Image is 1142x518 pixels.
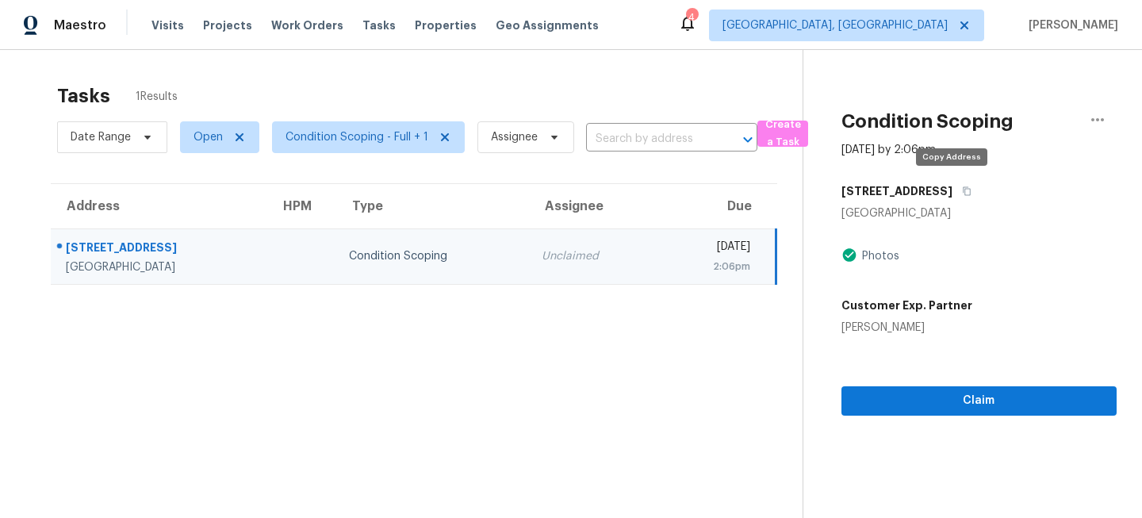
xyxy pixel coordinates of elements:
[722,17,948,33] span: [GEOGRAPHIC_DATA], [GEOGRAPHIC_DATA]
[841,297,972,313] h5: Customer Exp. Partner
[841,247,857,263] img: Artifact Present Icon
[203,17,252,33] span: Projects
[841,386,1117,416] button: Claim
[496,17,599,33] span: Geo Assignments
[657,184,776,228] th: Due
[336,184,529,228] th: Type
[66,259,255,275] div: [GEOGRAPHIC_DATA]
[51,184,267,228] th: Address
[57,88,110,104] h2: Tasks
[686,10,697,25] div: 4
[362,20,396,31] span: Tasks
[737,129,759,151] button: Open
[841,142,936,158] div: [DATE] by 2:06pm
[841,320,972,336] div: [PERSON_NAME]
[1022,17,1118,33] span: [PERSON_NAME]
[542,248,645,264] div: Unclaimed
[136,89,178,105] span: 1 Results
[586,127,713,152] input: Search by address
[267,184,336,228] th: HPM
[54,17,106,33] span: Maestro
[670,259,749,274] div: 2:06pm
[765,116,800,152] span: Create a Task
[71,129,131,145] span: Date Range
[854,391,1104,411] span: Claim
[349,248,516,264] div: Condition Scoping
[857,248,899,264] div: Photos
[285,129,428,145] span: Condition Scoping - Full + 1
[670,239,749,259] div: [DATE]
[757,121,808,147] button: Create a Task
[66,240,255,259] div: [STREET_ADDRESS]
[841,183,952,199] h5: [STREET_ADDRESS]
[529,184,657,228] th: Assignee
[841,205,1117,221] div: [GEOGRAPHIC_DATA]
[415,17,477,33] span: Properties
[151,17,184,33] span: Visits
[841,113,1014,129] h2: Condition Scoping
[491,129,538,145] span: Assignee
[271,17,343,33] span: Work Orders
[194,129,223,145] span: Open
